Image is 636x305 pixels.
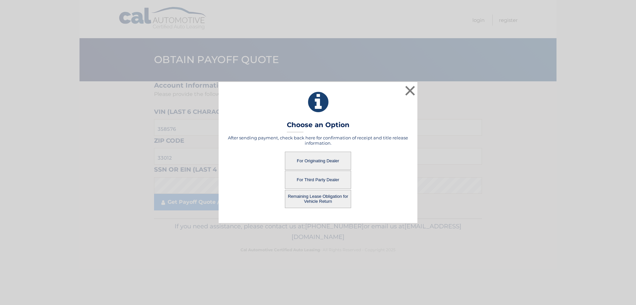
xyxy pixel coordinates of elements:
button: Remaining Lease Obligation for Vehicle Return [285,190,351,208]
button: × [403,84,417,97]
h3: Choose an Option [287,121,349,132]
button: For Third Party Dealer [285,171,351,189]
button: For Originating Dealer [285,152,351,170]
h5: After sending payment, check back here for confirmation of receipt and title release information. [227,135,409,146]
